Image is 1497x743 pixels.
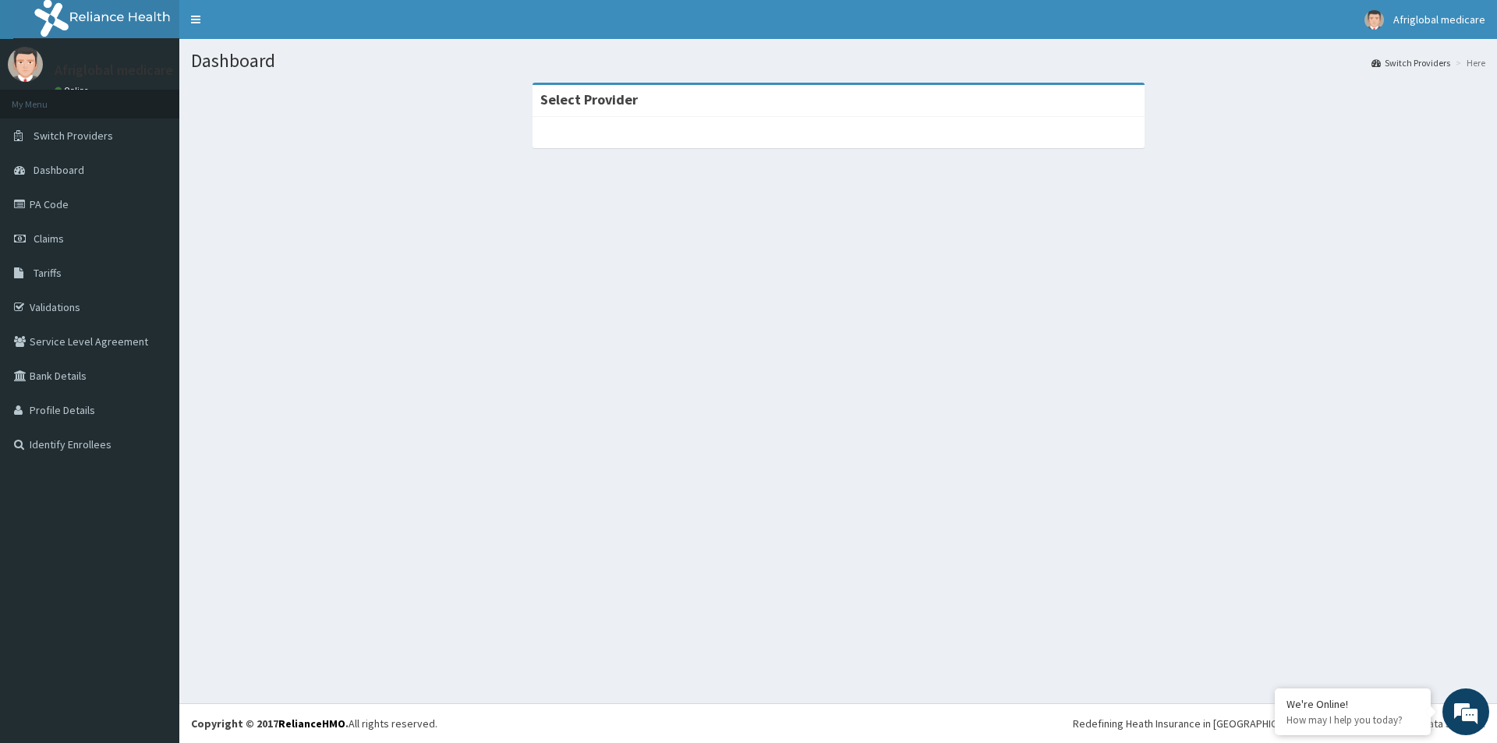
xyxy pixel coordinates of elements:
[1286,697,1419,711] div: We're Online!
[1364,10,1384,30] img: User Image
[34,163,84,177] span: Dashboard
[1073,716,1485,731] div: Redefining Heath Insurance in [GEOGRAPHIC_DATA] using Telemedicine and Data Science!
[34,266,62,280] span: Tariffs
[191,716,349,731] strong: Copyright © 2017 .
[1371,56,1450,69] a: Switch Providers
[1286,713,1419,727] p: How may I help you today?
[8,47,43,82] img: User Image
[34,232,64,246] span: Claims
[191,51,1485,71] h1: Dashboard
[55,85,92,96] a: Online
[34,129,113,143] span: Switch Providers
[278,716,345,731] a: RelianceHMO
[540,90,638,108] strong: Select Provider
[179,703,1497,743] footer: All rights reserved.
[55,63,173,77] p: Afriglobal medicare
[1393,12,1485,27] span: Afriglobal medicare
[1452,56,1485,69] li: Here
